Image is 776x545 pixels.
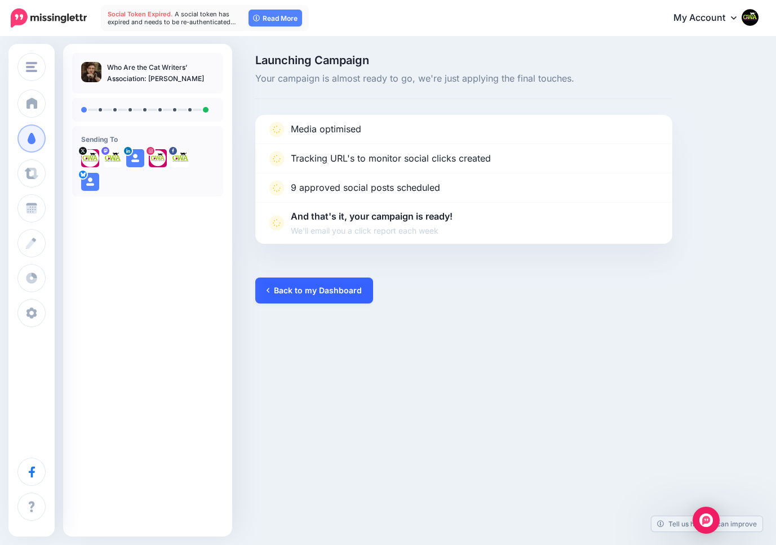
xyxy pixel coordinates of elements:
img: 1qlX9Brh-74720.jpg [81,149,99,167]
a: Tell us how we can improve [651,516,762,531]
a: Read More [249,10,302,26]
img: menu.png [26,62,37,72]
a: My Account [662,5,759,32]
p: Who Are the Cat Writers’ Association: [PERSON_NAME] [107,62,214,84]
span: Launching Campaign [255,55,672,66]
img: 1cb31bbec3243a96bcd2b6e256e01af9_thumb.jpg [81,62,101,82]
div: Open Intercom Messenger [693,507,720,534]
p: Tracking URL's to monitor social clicks created [291,151,491,166]
p: Media optimised [291,122,361,137]
img: user_default_image.png [81,173,99,191]
img: 45698106_333706100514846_7785613158785220608_n-bsa140427.jpg [149,149,167,167]
p: 9 approved social posts scheduled [291,181,440,195]
span: Your campaign is almost ready to go, we're just applying the final touches. [255,72,672,86]
img: Missinglettr [11,8,87,28]
span: A social token has expired and needs to be re-authenticated… [108,10,236,26]
img: ffae8dcf99b1d535-87638.png [104,149,122,167]
span: We'll email you a click report each week [291,224,453,237]
img: 326279769_1240690483185035_8704348640003314294_n-bsa141107.png [171,149,189,167]
img: user_default_image.png [126,149,144,167]
p: And that's it, your campaign is ready! [291,209,453,237]
span: Social Token Expired. [108,10,173,18]
h4: Sending To [81,135,214,144]
a: Back to my Dashboard [255,278,373,303]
